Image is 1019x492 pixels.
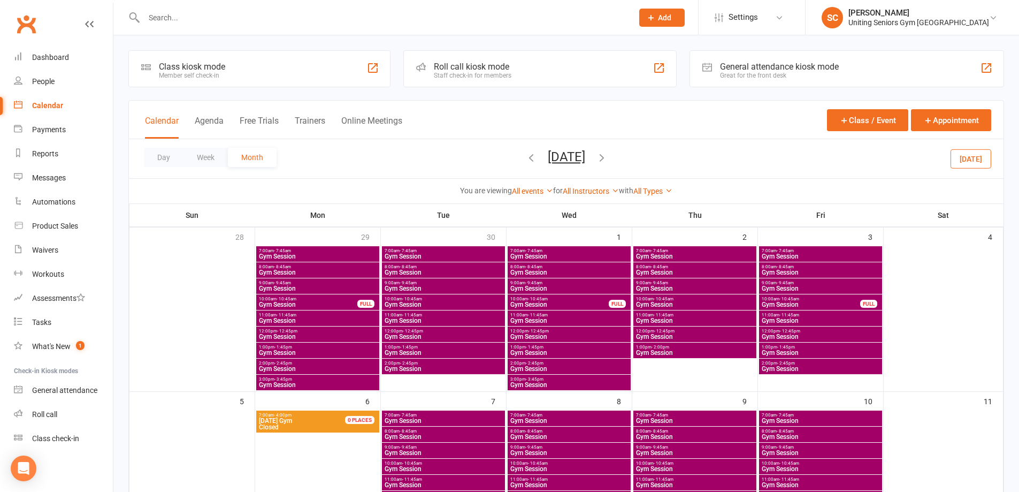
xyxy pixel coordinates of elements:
[258,264,377,269] span: 8:00am
[400,345,418,350] span: - 1:45pm
[277,313,296,317] span: - 11:45am
[32,198,75,206] div: Automations
[510,382,629,388] span: Gym Session
[402,477,422,482] span: - 11:45am
[510,345,629,350] span: 1:00pm
[129,204,255,226] th: Sun
[528,297,548,301] span: - 10:45am
[384,334,503,340] span: Gym Session
[777,345,795,350] span: - 1:45pm
[510,313,629,317] span: 11:00am
[510,466,629,472] span: Gym Session
[951,149,991,168] button: [DATE]
[617,228,632,245] div: 1
[258,418,358,430] span: Closed
[258,248,377,253] span: 7:00am
[761,450,880,456] span: Gym Session
[761,361,880,366] span: 2:00pm
[14,70,113,94] a: People
[487,228,506,245] div: 30
[822,7,843,28] div: SC
[228,148,277,167] button: Month
[258,301,358,308] span: Gym Session
[651,264,668,269] span: - 8:45am
[32,77,55,86] div: People
[761,301,861,308] span: Gym Session
[548,149,585,164] button: [DATE]
[460,186,512,195] strong: You are viewing
[525,413,542,418] span: - 7:45am
[510,377,629,382] span: 3:00pm
[491,392,506,410] div: 7
[526,361,543,366] span: - 2:45pm
[277,329,297,334] span: - 12:45pm
[274,345,292,350] span: - 1:45pm
[528,461,548,466] span: - 10:45am
[510,350,629,356] span: Gym Session
[777,281,794,285] span: - 9:45am
[400,248,417,253] span: - 7:45am
[777,429,794,434] span: - 8:45am
[384,301,503,308] span: Gym Session
[617,392,632,410] div: 8
[32,434,79,443] div: Class check-in
[384,350,503,356] span: Gym Session
[510,329,629,334] span: 12:00pm
[777,361,795,366] span: - 2:45pm
[258,334,377,340] span: Gym Session
[635,450,754,456] span: Gym Session
[510,269,629,276] span: Gym Session
[384,329,503,334] span: 12:00pm
[635,317,754,324] span: Gym Session
[635,297,754,301] span: 10:00am
[761,253,880,260] span: Gym Session
[384,461,503,466] span: 10:00am
[761,445,880,450] span: 9:00am
[848,8,989,18] div: [PERSON_NAME]
[32,410,57,419] div: Roll call
[758,204,884,226] th: Fri
[761,366,880,372] span: Gym Session
[761,482,880,488] span: Gym Session
[14,238,113,262] a: Waivers
[510,361,629,366] span: 2:00pm
[384,418,503,424] span: Gym Session
[384,253,503,260] span: Gym Session
[510,413,629,418] span: 7:00am
[761,466,880,472] span: Gym Session
[720,62,839,72] div: General attendance kiosk mode
[14,379,113,403] a: General attendance kiosk mode
[402,297,422,301] span: - 10:45am
[635,264,754,269] span: 8:00am
[654,313,673,317] span: - 11:45am
[183,148,228,167] button: Week
[635,253,754,260] span: Gym Session
[361,228,380,245] div: 29
[884,204,1003,226] th: Sat
[144,148,183,167] button: Day
[779,297,799,301] span: - 10:45am
[274,413,292,418] span: - 4:00pm
[761,313,880,317] span: 11:00am
[635,269,754,276] span: Gym Session
[777,264,794,269] span: - 8:45am
[400,429,417,434] span: - 8:45am
[761,477,880,482] span: 11:00am
[384,466,503,472] span: Gym Session
[159,62,225,72] div: Class kiosk mode
[779,477,799,482] span: - 11:45am
[654,461,673,466] span: - 10:45am
[635,482,754,488] span: Gym Session
[860,300,877,308] div: FULL
[341,116,402,139] button: Online Meetings
[32,125,66,134] div: Payments
[258,361,377,366] span: 2:00pm
[635,329,754,334] span: 12:00pm
[510,429,629,434] span: 8:00am
[159,72,225,79] div: Member self check-in
[384,434,503,440] span: Gym Session
[761,334,880,340] span: Gym Session
[14,335,113,359] a: What's New1
[32,318,51,327] div: Tasks
[507,204,632,226] th: Wed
